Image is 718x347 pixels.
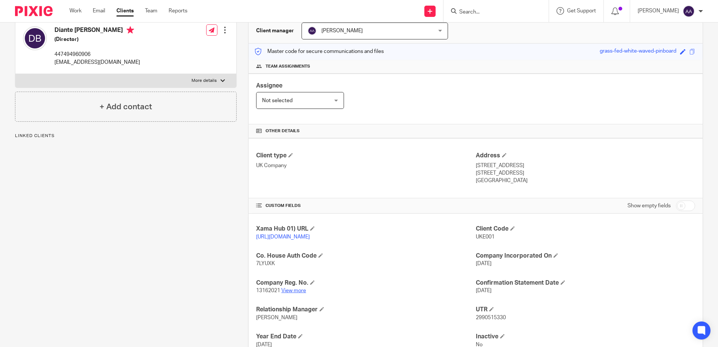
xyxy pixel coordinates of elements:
i: Primary [127,26,134,34]
div: grass-fed-white-waved-pinboard [600,47,676,56]
p: Linked clients [15,133,237,139]
h4: Co. House Auth Code [256,252,475,260]
h4: Confirmation Statement Date [476,279,695,287]
a: Clients [116,7,134,15]
h4: Relationship Manager [256,306,475,314]
img: svg%3E [23,26,47,50]
a: Work [69,7,81,15]
h4: Client Code [476,225,695,233]
h3: Client manager [256,27,294,35]
p: [EMAIL_ADDRESS][DOMAIN_NAME] [54,59,140,66]
span: 7LYUXK [256,261,275,266]
img: svg%3E [683,5,695,17]
span: Get Support [567,8,596,14]
span: UKE001 [476,234,495,240]
span: Not selected [262,98,293,103]
p: [STREET_ADDRESS] [476,162,695,169]
a: Team [145,7,157,15]
img: Pixie [15,6,53,16]
span: [PERSON_NAME] [321,28,363,33]
h4: Inactive [476,333,695,341]
span: 2990515330 [476,315,506,320]
h4: UTR [476,306,695,314]
img: svg%3E [308,26,317,35]
a: [URL][DOMAIN_NAME] [256,234,310,240]
h4: Company Incorporated On [476,252,695,260]
span: Team assignments [265,63,310,69]
span: Assignee [256,83,282,89]
span: [DATE] [476,288,492,293]
span: [DATE] [476,261,492,266]
p: [PERSON_NAME] [638,7,679,15]
h4: Client type [256,152,475,160]
p: [STREET_ADDRESS] [476,169,695,177]
h4: CUSTOM FIELDS [256,203,475,209]
input: Search [459,9,526,16]
label: Show empty fields [627,202,671,210]
span: Other details [265,128,300,134]
span: 13162021 [256,288,280,293]
p: 447494960906 [54,51,140,58]
p: UK Company [256,162,475,169]
h4: + Add contact [100,101,152,113]
p: [GEOGRAPHIC_DATA] [476,177,695,184]
h4: Address [476,152,695,160]
span: [PERSON_NAME] [256,315,297,320]
p: More details [192,78,217,84]
h5: (Director) [54,36,140,43]
a: Reports [169,7,187,15]
a: Email [93,7,105,15]
a: View more [281,288,306,293]
h4: Company Reg. No. [256,279,475,287]
h4: Xama Hub 01) URL [256,225,475,233]
h4: Diante [PERSON_NAME] [54,26,140,36]
p: Master code for secure communications and files [254,48,384,55]
h4: Year End Date [256,333,475,341]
